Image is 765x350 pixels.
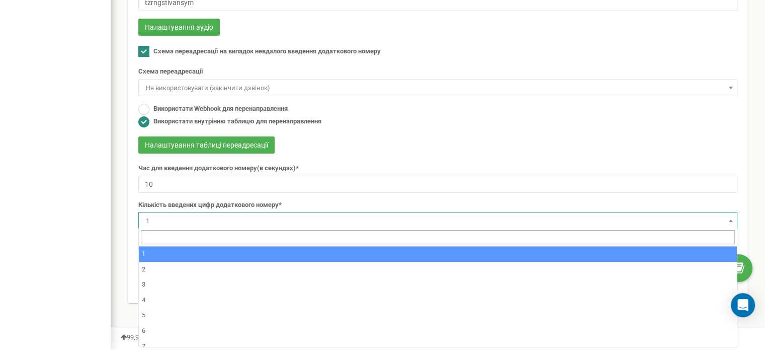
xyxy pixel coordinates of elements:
span: Схема переадресації на випадок невдалого введення додаткового номеру [153,47,381,55]
button: Налаштування аудіо [138,19,220,36]
li: 1 [139,246,737,262]
li: 2 [139,262,737,277]
span: 1 [142,214,734,228]
span: Не використовувати (закінчити дзвінок) [142,81,734,95]
span: 99,989% [121,333,151,341]
label: Використати внутрінню таблицю для перенаправлення [153,117,321,126]
li: 6 [139,323,737,339]
button: Налаштування таблиці переадресації [138,136,275,154]
li: 4 [139,293,737,308]
label: Використати Webhook для перенаправлення [153,104,288,114]
label: Час для введення додаткового номеру(в секундах)* [138,164,299,173]
div: Open Intercom Messenger [731,293,755,317]
label: Кількість введених цифр додаткового номеру* [138,200,282,210]
li: 3 [139,277,737,293]
span: 1 [138,212,737,229]
span: Не використовувати (закінчити дзвінок) [138,79,737,96]
li: 5 [139,308,737,323]
label: Схема переадресації [138,67,203,77]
